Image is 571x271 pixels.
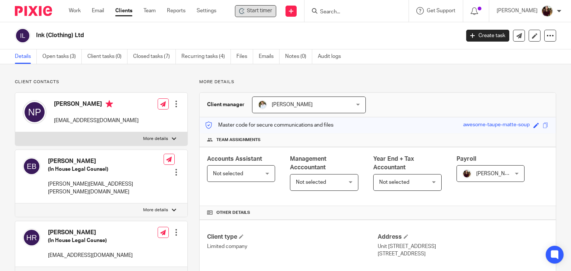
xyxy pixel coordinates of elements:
[462,169,471,178] img: MaxAcc_Sep21_ElliDeanPhoto_030.jpg
[199,79,556,85] p: More details
[36,32,371,39] h2: Ink (Clothing) Ltd
[207,243,378,250] p: Limited company
[15,28,30,43] img: svg%3E
[497,7,538,14] p: [PERSON_NAME]
[48,252,133,259] p: [EMAIL_ADDRESS][DOMAIN_NAME]
[143,136,168,142] p: More details
[207,233,378,241] h4: Client type
[205,121,333,129] p: Master code for secure communications and files
[69,7,81,14] a: Work
[258,100,267,109] img: sarah-royle.jpg
[290,156,326,170] span: Management Acccountant
[48,166,164,173] h5: (In House Legal Counsel)
[466,30,509,42] a: Create task
[23,157,41,175] img: svg%3E
[541,5,553,17] img: MaxAcc_Sep21_ElliDeanPhoto_030.jpg
[318,49,346,64] a: Audit logs
[247,7,272,15] span: Start timer
[48,237,133,244] h5: (In House Legal Counse)
[197,7,216,14] a: Settings
[457,156,476,162] span: Payroll
[48,180,164,196] p: [PERSON_NAME][EMAIL_ADDRESS][PERSON_NAME][DOMAIN_NAME]
[92,7,104,14] a: Email
[236,49,253,64] a: Files
[379,180,409,185] span: Not selected
[373,156,414,170] span: Year End + Tax Accountant
[106,100,113,108] i: Primary
[285,49,312,64] a: Notes (0)
[23,100,46,124] img: svg%3E
[216,210,250,216] span: Other details
[378,250,548,258] p: [STREET_ADDRESS]
[48,229,133,236] h4: [PERSON_NAME]
[133,49,176,64] a: Closed tasks (7)
[378,243,548,250] p: Unit [STREET_ADDRESS]
[54,100,139,110] h4: [PERSON_NAME]
[15,6,52,16] img: Pixie
[319,9,386,16] input: Search
[167,7,186,14] a: Reports
[115,7,132,14] a: Clients
[378,233,548,241] h4: Address
[48,157,164,165] h4: [PERSON_NAME]
[143,7,156,14] a: Team
[476,171,517,176] span: [PERSON_NAME]
[427,8,455,13] span: Get Support
[23,229,41,246] img: svg%3E
[181,49,231,64] a: Recurring tasks (4)
[259,49,280,64] a: Emails
[463,121,530,130] div: awesome-taupe-matte-soup
[207,101,245,108] h3: Client manager
[296,180,326,185] span: Not selected
[216,137,261,143] span: Team assignments
[54,117,139,124] p: [EMAIL_ADDRESS][DOMAIN_NAME]
[15,49,37,64] a: Details
[272,102,313,107] span: [PERSON_NAME]
[207,156,262,162] span: Accounts Assistant
[42,49,82,64] a: Open tasks (3)
[87,49,128,64] a: Client tasks (0)
[15,79,188,85] p: Client contacts
[143,207,168,213] p: More details
[213,171,243,176] span: Not selected
[235,5,276,17] div: Ink (Clothing) Ltd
